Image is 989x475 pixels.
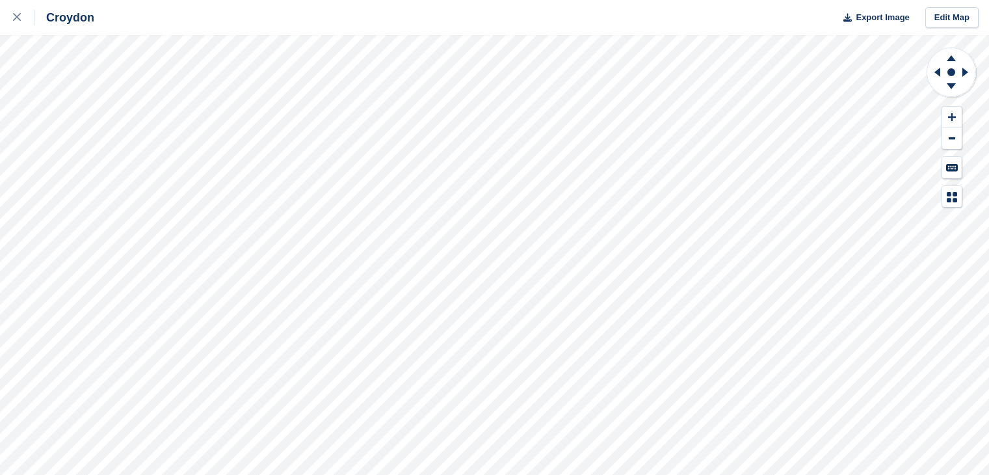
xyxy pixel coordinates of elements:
button: Keyboard Shortcuts [942,157,962,178]
button: Zoom Out [942,128,962,150]
a: Edit Map [925,7,979,29]
div: Croydon [34,10,94,25]
button: Export Image [836,7,910,29]
button: Zoom In [942,107,962,128]
button: Map Legend [942,186,962,208]
span: Export Image [856,11,909,24]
